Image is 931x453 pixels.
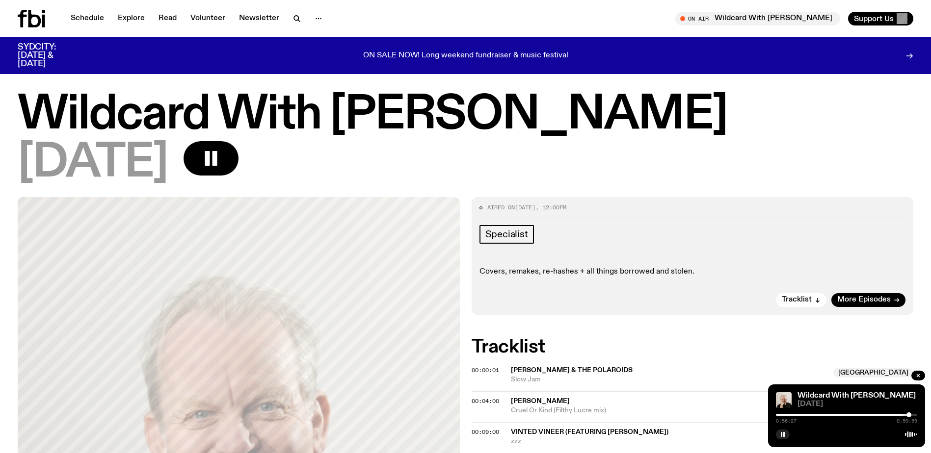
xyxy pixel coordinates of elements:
[479,225,534,244] a: Specialist
[472,428,499,436] span: 00:09:00
[837,296,891,303] span: More Episodes
[511,406,828,415] span: Cruel Or Kind (Filthy Lucre mix)
[472,399,499,404] button: 00:04:00
[831,293,905,307] a: More Episodes
[675,12,840,25] button: On AirWildcard With [PERSON_NAME]
[515,203,535,211] span: [DATE]
[18,93,913,137] h1: Wildcard With [PERSON_NAME]
[782,296,812,303] span: Tracklist
[112,12,151,25] a: Explore
[798,401,917,408] span: [DATE]
[472,338,914,356] h2: Tracklist
[854,14,894,23] span: Support Us
[798,392,916,400] a: Wildcard With [PERSON_NAME]
[776,293,826,307] button: Tracklist
[776,419,797,424] span: 0:56:27
[472,397,499,405] span: 00:04:00
[472,429,499,435] button: 00:09:00
[511,437,828,446] span: zzz
[472,368,499,373] button: 00:00:01
[153,12,183,25] a: Read
[776,392,792,408] img: Stuart is smiling charmingly, wearing a black t-shirt against a stark white background.
[833,368,913,377] span: [GEOGRAPHIC_DATA]
[535,203,566,211] span: , 12:00pm
[487,203,515,211] span: Aired on
[485,229,528,240] span: Specialist
[65,12,110,25] a: Schedule
[511,367,633,374] span: [PERSON_NAME] & The Polaroids
[233,12,285,25] a: Newsletter
[18,43,80,68] h3: SYDCITY: [DATE] & [DATE]
[511,375,828,384] span: Slow Jam
[479,267,906,277] p: Covers, remakes, re-hashes + all things borrowed and stolen.
[363,51,568,60] p: ON SALE NOW! Long weekend fundraiser & music festival
[185,12,231,25] a: Volunteer
[511,398,570,404] span: [PERSON_NAME]
[18,141,168,185] span: [DATE]
[472,366,499,374] span: 00:00:01
[511,428,668,435] span: Vinted Vineer (featuring [PERSON_NAME])
[848,12,913,25] button: Support Us
[897,419,917,424] span: 0:59:59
